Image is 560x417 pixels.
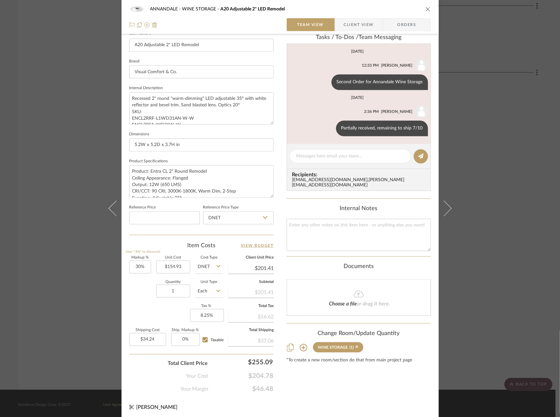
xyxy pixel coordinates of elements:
[211,356,276,369] div: $255.09
[425,6,431,12] button: close
[195,280,223,284] label: Unit Type
[228,334,274,346] div: $37.06
[316,34,358,40] span: Tasks / To-Dos /
[181,385,209,393] span: Your Margin
[228,329,274,332] label: Total Shipping
[287,330,431,337] div: Change Room/Update Quantity
[152,22,157,28] img: Remove from project
[129,256,151,259] label: Markup %
[381,109,413,114] div: [PERSON_NAME]
[195,256,223,259] label: Cost Type
[209,372,274,380] span: $204.78
[344,18,374,31] span: Client View
[390,18,423,31] span: Orders
[351,49,364,54] div: [DATE]
[211,338,224,342] span: Taxable
[221,7,285,11] span: A20 Adjustable 2" LED Remodel
[381,62,413,68] div: [PERSON_NAME]
[228,256,274,259] label: Client Unit Price
[332,74,428,90] div: Second Order for Annandale Wine Storage
[329,301,357,306] span: Choose a file
[228,310,274,322] div: $16.62
[129,133,150,136] label: Dimensions
[228,280,274,284] label: Subtotal
[156,280,190,284] label: Quantity
[287,263,431,270] div: Documents
[129,242,274,249] div: Item Costs
[287,205,431,212] div: Internal Notes
[362,62,379,68] div: 12:33 PM
[350,345,354,350] div: (1)
[150,7,182,11] span: ANNANDALE
[129,329,166,332] label: Shipping Cost
[129,60,140,63] label: Brand
[357,301,390,306] span: or drag it here.
[129,39,274,52] input: Enter Item Name
[297,18,324,31] span: Team View
[129,160,168,163] label: Product Specifications
[336,121,428,136] div: Partially received, remaining to ship 7/10
[292,172,428,178] span: Recipients:
[415,59,428,72] img: user_avatar.png
[203,206,239,209] label: Reference Price Type
[129,87,163,90] label: Internal Description
[228,304,274,308] label: Total Tax
[182,7,221,11] span: WINE STORAGE
[209,385,274,393] span: $46.48
[129,139,274,152] input: Enter the dimensions of this item
[129,3,145,16] img: 74cd739d-cca3-4b42-9007-e5f53fc256d3_48x40.jpg
[129,65,274,78] input: Enter Brand
[287,358,431,363] div: *To create a new room/section do that from main project page
[292,178,428,188] div: [EMAIL_ADDRESS][DOMAIN_NAME] , [PERSON_NAME][EMAIL_ADDRESS][DOMAIN_NAME]
[168,359,208,367] span: Total Client Price
[415,105,428,118] img: user_avatar.png
[228,286,274,298] div: $201.41
[156,256,190,259] label: Unit Cost
[318,345,348,350] div: WINE STORAGE
[241,242,274,249] a: View Budget
[351,95,364,100] div: [DATE]
[171,329,200,332] label: Ship. Markup %
[190,304,223,308] label: Tax %
[287,34,431,41] div: team Messaging
[364,109,379,114] div: 2:36 PM
[129,206,156,209] label: Reference Price
[137,405,178,410] span: [PERSON_NAME]
[186,372,209,380] span: Your Cost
